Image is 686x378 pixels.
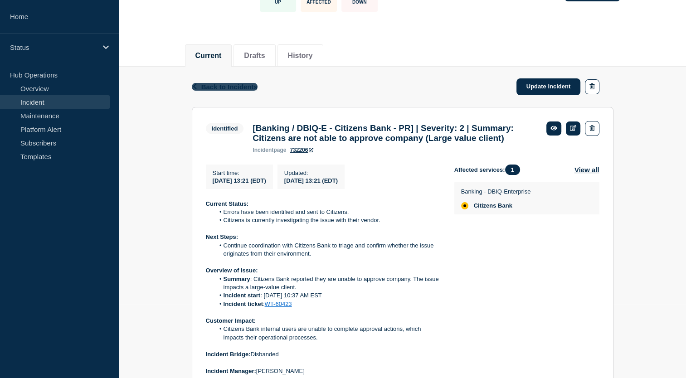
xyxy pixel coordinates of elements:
strong: Incident start [224,292,261,299]
span: 1 [505,165,520,175]
strong: Summary [224,276,250,282]
li: Errors have been identified and sent to Citizens. [214,208,440,216]
span: Back to Incidents [201,83,258,91]
p: Start time : [213,170,266,176]
a: 732206 [290,147,313,153]
strong: Incident ticket [224,300,263,307]
span: incident [253,147,273,153]
li: : Citizens Bank reported they are unable to approve company. The issue impacts a large-value client. [214,275,440,292]
div: [DATE] 13:21 (EDT) [284,176,338,184]
a: WT-60423 [265,300,292,307]
a: Update incident [516,78,581,95]
p: Disbanded [206,350,440,359]
p: Banking - DBIQ-Enterprise [461,188,531,195]
p: Updated : [284,170,338,176]
strong: Customer Impact: [206,317,256,324]
p: page [253,147,286,153]
button: View all [574,165,599,175]
button: Drafts [244,52,265,60]
li: Citizens Bank internal users are unable to complete approval actions, which impacts their operati... [214,325,440,342]
p: Status [10,44,97,51]
span: [DATE] 13:21 (EDT) [213,177,266,184]
button: Back to Incidents [192,83,258,91]
strong: Overview of issue: [206,267,258,274]
button: History [288,52,313,60]
h3: [Banking / DBIQ-E - Citizens Bank - PR] | Severity: 2 | Summary: Citizens are not able to approve... [253,123,537,143]
button: Current [195,52,222,60]
strong: Incident Manager: [206,368,256,374]
div: affected [461,202,468,209]
p: [PERSON_NAME] [206,367,440,375]
strong: Next Steps: [206,233,238,240]
strong: Incident Bridge: [206,351,251,358]
span: Identified [206,123,244,134]
li: Continue coordination with Citizens Bank to triage and confirm whether the issue originates from ... [214,242,440,258]
span: Citizens Bank [474,202,512,209]
li: : [214,300,440,308]
span: Affected services: [454,165,525,175]
li: : [DATE] 10:37 AM EST [214,291,440,300]
li: Citizens is currently investigating the issue with their vendor. [214,216,440,224]
strong: Current Status: [206,200,249,207]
